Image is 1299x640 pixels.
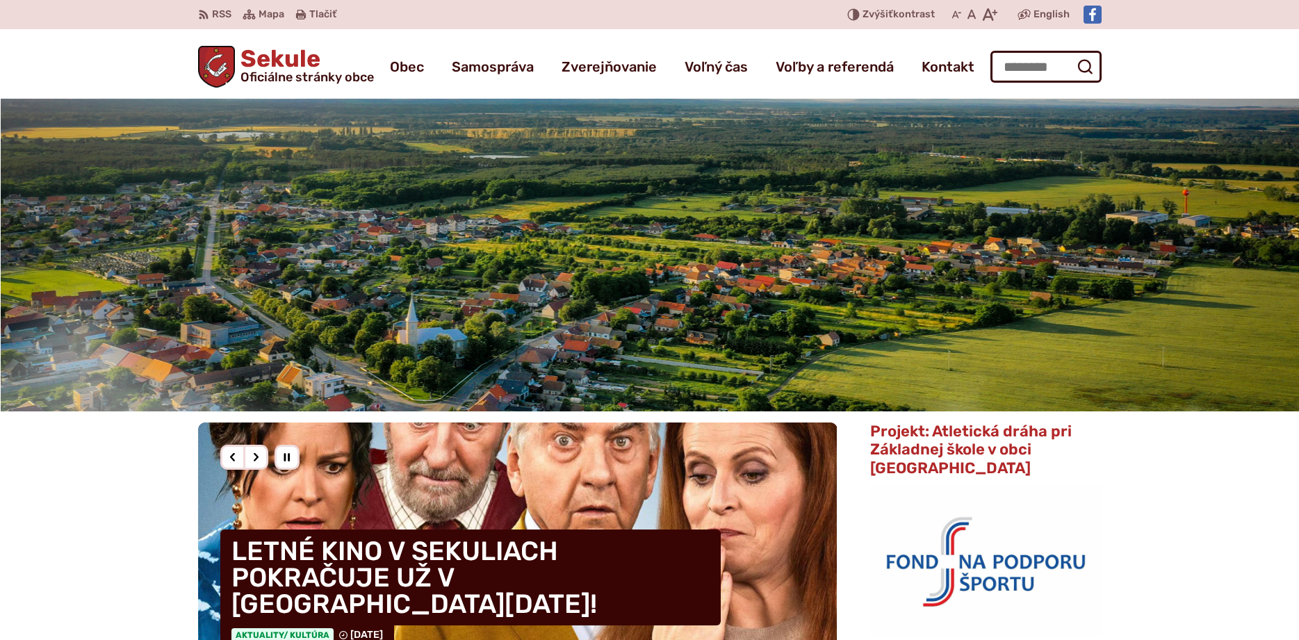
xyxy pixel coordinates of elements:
[243,445,268,470] div: Nasledujúci slajd
[685,47,748,86] a: Voľný čas
[452,47,534,86] a: Samospráva
[922,47,974,86] a: Kontakt
[863,9,935,21] span: kontrast
[284,630,329,640] span: / Kultúra
[863,8,893,20] span: Zvýšiť
[240,71,374,83] span: Oficiálne stránky obce
[390,47,424,86] a: Obec
[220,530,721,625] h4: LETNÉ KINO V SEKULIACH POKRAČUJE UŽ V [GEOGRAPHIC_DATA][DATE]!
[309,9,336,21] span: Tlačiť
[259,6,284,23] span: Mapa
[235,47,374,83] h1: Sekule
[198,46,236,88] img: Prejsť na domovskú stránku
[1031,6,1072,23] a: English
[870,422,1072,477] span: Projekt: Atletická dráha pri Základnej škole v obci [GEOGRAPHIC_DATA]
[776,47,894,86] a: Voľby a referendá
[198,46,375,88] a: Logo Sekule, prejsť na domovskú stránku.
[220,445,245,470] div: Predošlý slajd
[562,47,657,86] a: Zverejňovanie
[212,6,231,23] span: RSS
[275,445,300,470] div: Pozastaviť pohyb slajdera
[1034,6,1070,23] span: English
[870,485,1101,635] img: logo_fnps.png
[1084,6,1102,24] img: Prejsť na Facebook stránku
